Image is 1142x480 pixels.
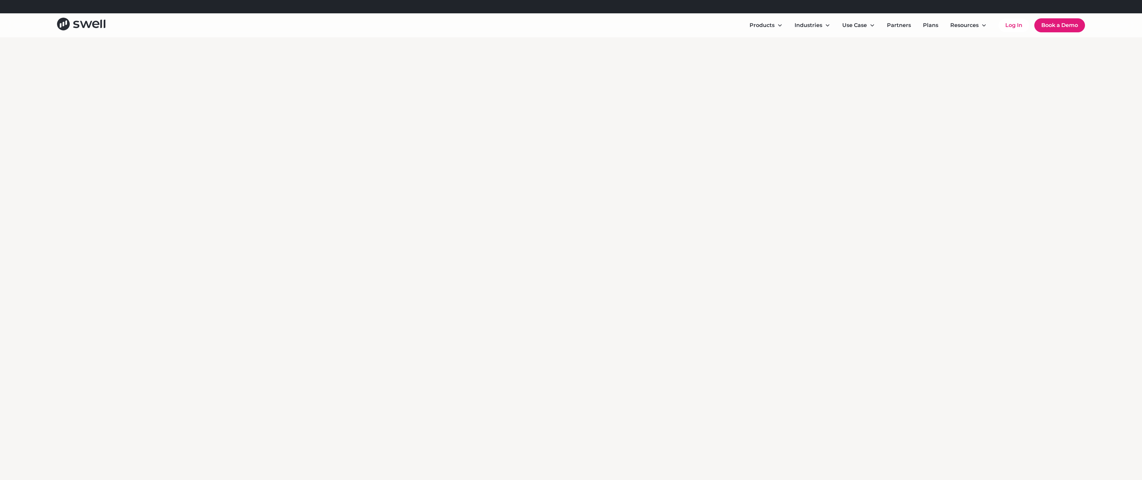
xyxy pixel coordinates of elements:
div: Use Case [842,21,867,29]
a: Partners [882,19,916,32]
a: home [57,18,105,33]
div: Resources [950,21,979,29]
div: Products [750,21,775,29]
div: Industries [795,21,822,29]
a: Plans [918,19,944,32]
a: Book a Demo [1034,18,1085,32]
div: Industries [789,19,836,32]
div: Resources [945,19,992,32]
div: Use Case [837,19,880,32]
div: Products [744,19,788,32]
a: Log In [999,19,1029,32]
